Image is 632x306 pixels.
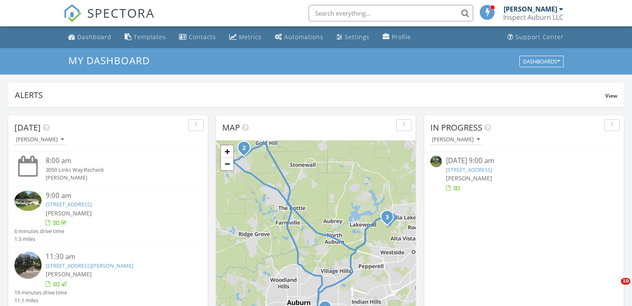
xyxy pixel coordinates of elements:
div: Dashboards [523,58,560,64]
a: SPECTORA [63,11,155,28]
div: [PERSON_NAME] [46,174,186,182]
a: [STREET_ADDRESS] [446,166,492,173]
div: 11:30 am [46,252,186,262]
iframe: Intercom live chat [604,278,624,298]
span: [DATE] [14,122,41,133]
div: 8:00 am [46,156,186,166]
button: Dashboards [519,56,564,67]
span: Map [222,122,240,133]
div: [PERSON_NAME] [16,137,64,142]
div: 3059 Links Way Recheck [46,166,186,174]
a: Templates [121,30,169,45]
span: 10 [621,278,630,285]
span: In Progress [430,122,482,133]
div: Automations [284,33,323,41]
div: Metrics [239,33,262,41]
span: My Dashboard [68,54,150,67]
div: 19 minutes drive time [14,289,67,297]
a: 9:00 am [STREET_ADDRESS] [PERSON_NAME] 6 minutes drive time 1.3 miles [14,191,202,243]
img: 9342710%2Fcover_photos%2F3yex6z246NengNuxA6fB%2Fsmall.9342710-1756302726172 [14,191,42,211]
div: Inspect Auburn LLC [503,13,563,21]
div: Profile [392,33,411,41]
div: Contacts [189,33,216,41]
span: SPECTORA [87,4,155,21]
img: streetview [430,156,442,167]
img: The Best Home Inspection Software - Spectora [63,4,81,22]
img: streetview [14,252,42,279]
div: 3622 Lee Rd 86, Waverly, AL 36879 [244,147,249,152]
a: 11:30 am [STREET_ADDRESS][PERSON_NAME] [PERSON_NAME] 19 minutes drive time 11.1 miles [14,252,202,304]
button: [PERSON_NAME] [14,134,65,145]
a: [STREET_ADDRESS] [46,201,92,208]
div: Settings [345,33,369,41]
a: Company Profile [379,30,414,45]
a: Dashboard [65,30,115,45]
div: 1534 Everly Dr, Opelika, AL 36801 [387,217,392,222]
a: [DATE] 9:00 am [STREET_ADDRESS] [PERSON_NAME] [430,156,618,192]
i: 3 [386,215,389,220]
a: Zoom in [221,145,233,158]
div: 9:00 am [46,191,186,201]
a: [STREET_ADDRESS][PERSON_NAME] [46,262,133,269]
div: Dashboard [77,33,112,41]
span: View [605,92,617,99]
a: Contacts [176,30,219,45]
span: [PERSON_NAME] [46,209,92,217]
div: 11.1 miles [14,297,67,304]
div: 6 minutes drive time [14,227,64,235]
span: [PERSON_NAME] [446,174,492,182]
div: [PERSON_NAME] [432,137,480,142]
div: Support Center [516,33,564,41]
button: [PERSON_NAME] [430,134,481,145]
div: [DATE] 9:00 am [446,156,602,166]
div: [PERSON_NAME] [504,5,557,13]
div: Alerts [15,89,605,100]
a: Support Center [504,30,567,45]
input: Search everything... [309,5,473,21]
a: Zoom out [221,158,233,170]
span: [PERSON_NAME] [46,270,92,278]
div: 1.3 miles [14,235,64,243]
div: Templates [134,33,166,41]
a: Metrics [226,30,265,45]
a: Automations (Basic) [272,30,327,45]
i: 2 [242,145,246,151]
a: Settings [333,30,373,45]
